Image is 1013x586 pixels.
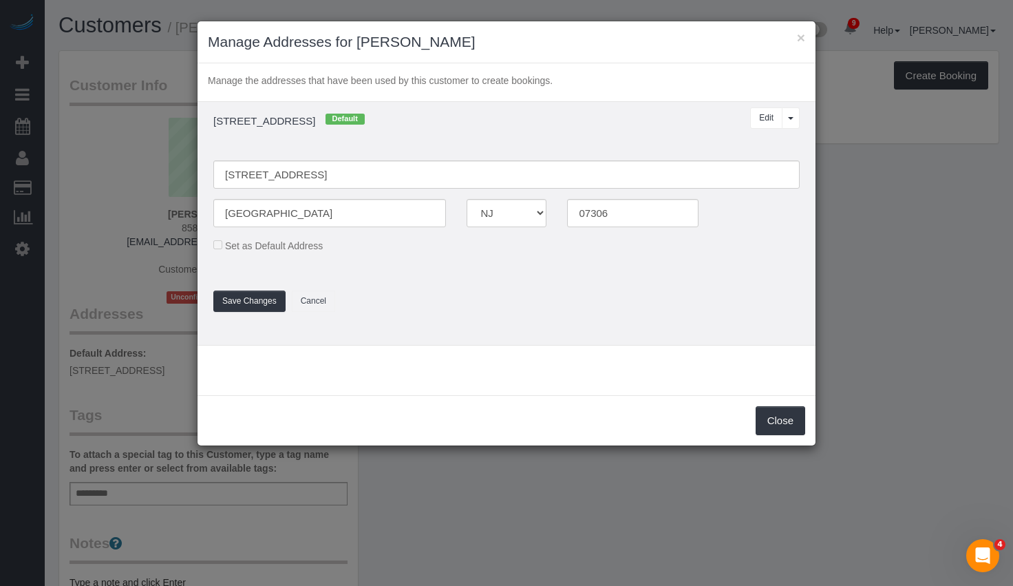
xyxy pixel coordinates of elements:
[756,406,805,435] button: Close
[213,291,286,312] button: Save Changes
[213,160,800,189] input: Address
[203,114,659,127] h4: [STREET_ADDRESS]
[567,199,699,227] input: Zip Code
[326,114,365,125] span: Default
[208,32,805,52] h3: Manage Addresses for [PERSON_NAME]
[213,199,446,227] input: City
[292,291,335,312] button: Cancel
[750,107,782,129] button: Edit
[198,21,815,446] sui-modal: Manage Addresses for stacey lai
[994,539,1005,550] span: 4
[225,240,323,251] span: Set as Default Address
[966,539,999,572] iframe: Intercom live chat
[797,30,805,45] button: ×
[208,74,805,87] p: Manage the addresses that have been used by this customer to create bookings.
